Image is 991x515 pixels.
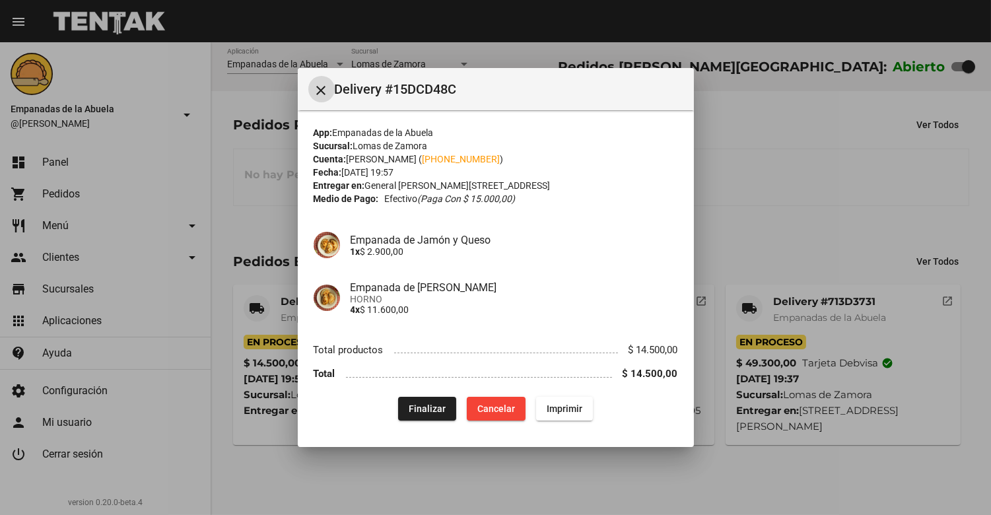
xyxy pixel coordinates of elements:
li: Total productos $ 14.500,00 [314,337,678,362]
span: Imprimir [547,403,582,414]
span: HORNO [351,294,678,304]
span: Delivery #15DCD48C [335,79,683,100]
button: Cancelar [467,397,526,421]
button: Finalizar [398,397,456,421]
div: [DATE] 19:57 [314,166,678,179]
strong: Medio de Pago: [314,192,379,205]
img: 72c15bfb-ac41-4ae4-a4f2-82349035ab42.jpg [314,232,340,258]
img: f753fea7-0f09-41b3-9a9e-ddb84fc3b359.jpg [314,285,340,311]
strong: Entregar en: [314,180,365,191]
h4: Empanada de Jamón y Queso [351,234,678,246]
li: Total $ 14.500,00 [314,362,678,386]
div: General [PERSON_NAME][STREET_ADDRESS] [314,179,678,192]
div: Empanadas de la Abuela [314,126,678,139]
mat-icon: Cerrar [314,83,329,98]
strong: Sucursal: [314,141,353,151]
h4: Empanada de [PERSON_NAME] [351,281,678,294]
strong: Fecha: [314,167,342,178]
strong: App: [314,127,333,138]
i: (Paga con $ 15.000,00) [417,193,515,204]
a: [PHONE_NUMBER] [423,154,500,164]
button: Imprimir [536,397,593,421]
button: Cerrar [308,76,335,102]
p: $ 2.900,00 [351,246,678,257]
strong: Cuenta: [314,154,347,164]
span: Finalizar [409,403,446,414]
div: [PERSON_NAME] ( ) [314,153,678,166]
div: Lomas de Zamora [314,139,678,153]
b: 1x [351,246,360,257]
p: $ 11.600,00 [351,304,678,315]
b: 4x [351,304,360,315]
span: Cancelar [477,403,515,414]
span: Efectivo [384,192,515,205]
